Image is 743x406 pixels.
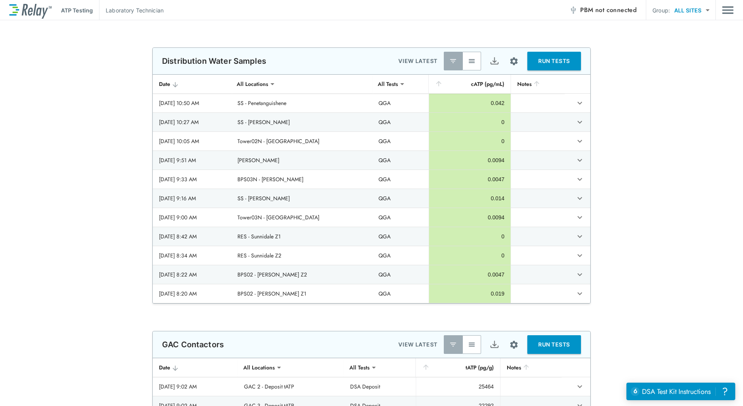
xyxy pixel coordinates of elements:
[573,154,586,167] button: expand row
[231,151,372,170] td: [PERSON_NAME]
[573,380,586,393] button: expand row
[372,113,429,131] td: QGA
[159,252,225,259] div: [DATE] 8:34 AM
[159,383,232,390] div: [DATE] 9:02 AM
[159,137,225,145] div: [DATE] 10:05 AM
[162,340,224,349] p: GAC Contactors
[507,363,555,372] div: Notes
[573,135,586,148] button: expand row
[106,6,164,14] p: Laboratory Technician
[372,170,429,189] td: QGA
[435,213,504,221] div: 0.0094
[61,6,93,14] p: ATP Testing
[398,56,438,66] p: VIEW LATEST
[159,290,225,297] div: [DATE] 8:20 AM
[231,170,372,189] td: BPS03N - [PERSON_NAME]
[573,192,586,205] button: expand row
[159,156,225,164] div: [DATE] 9:51 AM
[527,52,581,70] button: RUN TESTS
[231,94,372,112] td: SS - Penetanguishene
[626,383,735,400] iframe: Resource center
[509,340,519,350] img: Settings Icon
[372,208,429,227] td: QGA
[435,137,504,145] div: 0
[573,268,586,281] button: expand row
[372,227,429,246] td: QGA
[238,360,280,375] div: All Locations
[159,213,225,221] div: [DATE] 9:00 AM
[504,334,524,355] button: Site setup
[153,75,590,303] table: sticky table
[422,383,494,390] div: 25464
[468,341,476,348] img: View All
[573,249,586,262] button: expand row
[344,360,375,375] div: All Tests
[372,76,403,92] div: All Tests
[595,5,637,14] span: not connected
[435,290,504,297] div: 0.019
[159,271,225,278] div: [DATE] 8:22 AM
[159,99,225,107] div: [DATE] 10:50 AM
[722,3,734,17] button: Main menu
[162,56,266,66] p: Distribution Water Samples
[159,175,225,183] div: [DATE] 9:33 AM
[231,76,274,92] div: All Locations
[573,230,586,243] button: expand row
[722,3,734,17] img: Drawer Icon
[372,132,429,150] td: QGA
[573,115,586,129] button: expand row
[435,194,504,202] div: 0.014
[449,57,457,65] img: Latest
[435,271,504,278] div: 0.0047
[231,189,372,208] td: SS - [PERSON_NAME]
[231,284,372,303] td: BPS02 - [PERSON_NAME] Z1
[159,118,225,126] div: [DATE] 10:27 AM
[566,2,640,18] button: PBM not connected
[231,132,372,150] td: Tower02N - [GEOGRAPHIC_DATA]
[372,189,429,208] td: QGA
[435,156,504,164] div: 0.0094
[159,194,225,202] div: [DATE] 9:16 AM
[569,6,577,14] img: Offline Icon
[372,284,429,303] td: QGA
[527,335,581,354] button: RUN TESTS
[372,151,429,170] td: QGA
[573,96,586,110] button: expand row
[372,265,429,284] td: QGA
[573,211,586,224] button: expand row
[573,287,586,300] button: expand row
[153,358,238,377] th: Date
[449,341,457,348] img: Latest
[490,56,499,66] img: Export Icon
[573,173,586,186] button: expand row
[517,79,558,89] div: Notes
[490,340,499,350] img: Export Icon
[238,377,344,396] td: GAC 2 - Deposit tATP
[231,246,372,265] td: RES - Sunnidale Z2
[231,208,372,227] td: Tower03N - [GEOGRAPHIC_DATA]
[504,51,524,72] button: Site setup
[344,377,416,396] td: DSA Deposit
[435,252,504,259] div: 0
[468,57,476,65] img: View All
[435,79,504,89] div: cATP (pg/mL)
[435,99,504,107] div: 0.042
[435,175,504,183] div: 0.0047
[398,340,438,349] p: VIEW LATEST
[485,52,504,70] button: Export
[435,233,504,240] div: 0
[422,363,494,372] div: tATP (pg/g)
[231,265,372,284] td: BPS02 - [PERSON_NAME] Z2
[509,56,519,66] img: Settings Icon
[9,2,52,19] img: LuminUltra Relay
[372,94,429,112] td: QGA
[231,113,372,131] td: SS - [PERSON_NAME]
[580,5,637,16] span: PBM
[153,75,231,94] th: Date
[485,335,504,354] button: Export
[435,118,504,126] div: 0
[652,6,670,14] p: Group:
[231,227,372,246] td: RES - Sunnidale Z1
